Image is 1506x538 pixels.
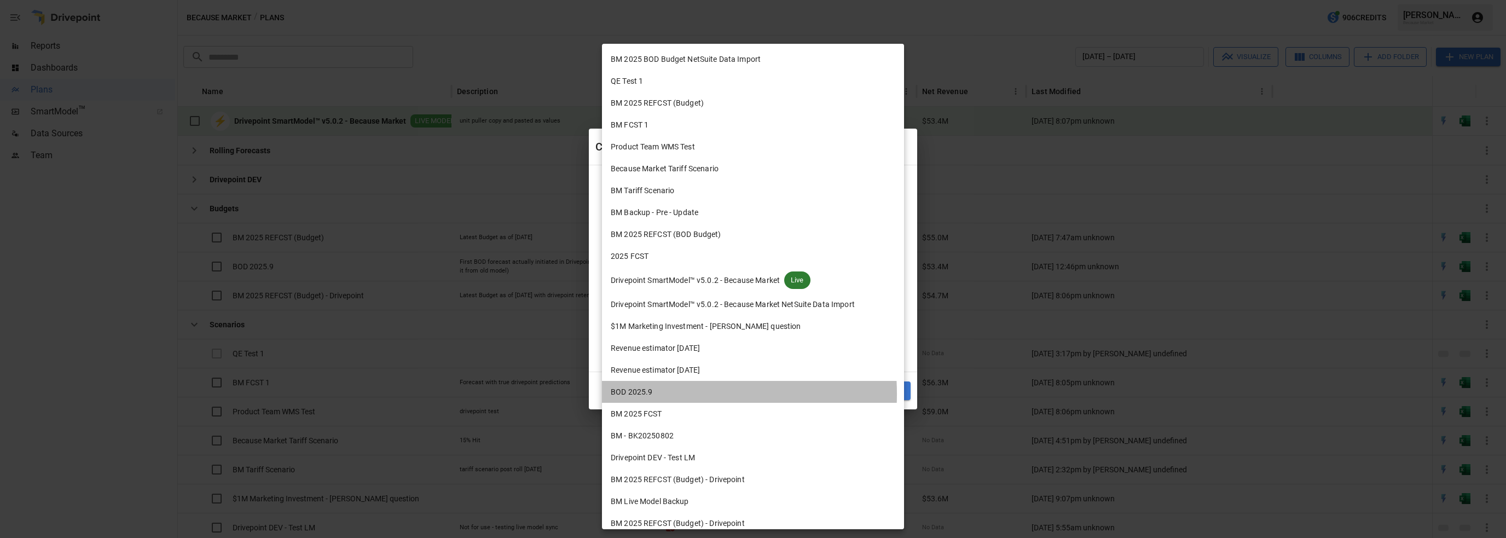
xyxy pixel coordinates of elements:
[611,185,674,196] span: BM Tariff Scenario
[611,275,780,286] span: Drivepoint SmartModel™ v5.0.2 - Because Market
[611,54,761,65] span: BM 2025 BOD Budget NetSuite Data Import
[611,430,674,442] span: BM - BK20250802
[611,452,695,464] span: Drivepoint DEV - Test LM
[611,163,719,175] span: Because Market Tariff Scenario
[611,251,648,262] span: 2025 FCST
[611,97,704,109] span: BM 2025 REFCST (Budget)
[611,365,700,376] span: Revenue estimator [DATE]
[611,474,745,485] span: BM 2025 REFCST (Budget) - Drivepoint
[611,518,745,529] span: BM 2025 REFCST (Budget) - Drivepoint
[611,496,689,507] span: BM Live Model Backup
[611,119,648,131] span: BM FCST 1
[611,386,652,398] span: BOD 2025.9
[611,207,698,218] span: BM Backup - Pre - Update
[611,408,662,420] span: BM 2025 FCST
[611,141,695,153] span: Product Team WMS Test
[784,275,810,286] span: Live
[611,321,801,332] span: $1M Marketing Investment - [PERSON_NAME] question
[611,229,721,240] span: BM 2025 REFCST (BOD Budget)
[611,76,643,87] span: QE Test 1
[611,299,855,310] span: Drivepoint SmartModel™ v5.0.2 - Because Market NetSuite Data Import
[611,343,700,354] span: Revenue estimator [DATE]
